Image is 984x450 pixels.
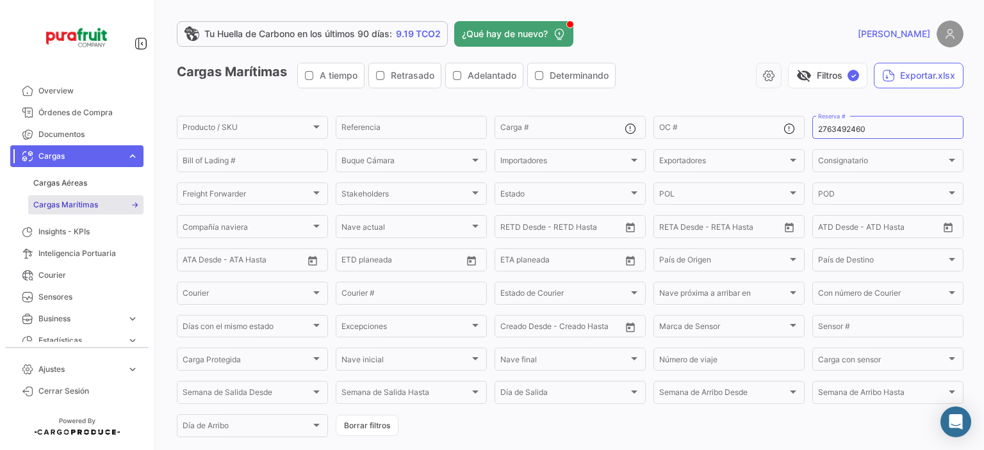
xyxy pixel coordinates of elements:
span: 9.19 TCO2 [396,28,441,40]
span: Carga con sensor [818,357,946,366]
input: Hasta [373,257,431,266]
span: Tu Huella de Carbono en los últimos 90 días: [204,28,392,40]
span: POD [818,191,946,200]
span: Cargas Marítimas [33,199,98,211]
input: Hasta [532,257,590,266]
span: expand_more [127,364,138,375]
h3: Cargas Marítimas [177,63,619,88]
span: Nave actual [341,224,470,233]
span: País de Destino [818,257,946,266]
span: Días con el mismo estado [183,324,311,333]
span: Órdenes de Compra [38,107,138,118]
button: ¿Qué hay de nuevo? [454,21,573,47]
span: Producto / SKU [183,125,311,134]
span: Estadísticas [38,335,122,346]
span: Cargas [38,150,122,162]
span: expand_more [127,335,138,346]
span: [PERSON_NAME] [858,28,930,40]
span: Determinando [550,69,609,82]
span: Retrasado [391,69,434,82]
a: Cargas Aéreas [28,173,143,193]
span: expand_more [127,150,138,162]
input: Desde [500,257,523,266]
input: Desde [341,257,365,266]
a: Inteligencia Portuaria [10,243,143,264]
input: Creado Desde [500,324,552,333]
button: Retrasado [369,63,441,88]
span: Nave final [500,357,628,366]
span: Cerrar Sesión [38,385,138,397]
span: Exportadores [659,158,787,167]
span: Semana de Arribo Desde [659,390,787,399]
span: Ajustes [38,364,122,375]
span: Excepciones [341,324,470,333]
button: Open calendar [462,251,481,270]
button: Open calendar [780,218,799,237]
button: visibility_offFiltros✓ [788,63,867,88]
span: Semana de Arribo Hasta [818,390,946,399]
span: Semana de Salida Desde [183,390,311,399]
span: Buque Cámara [341,158,470,167]
button: Open calendar [939,218,958,237]
span: Estado de Courier [500,291,628,300]
a: Tu Huella de Carbono en los últimos 90 días:9.19 TCO2 [177,21,448,47]
span: Nave inicial [341,357,470,366]
img: Logo+PuraFruit.png [45,15,109,60]
span: Insights - KPIs [38,226,138,237]
a: Insights - KPIs [10,221,143,243]
a: Cargas Marítimas [28,195,143,214]
a: Órdenes de Compra [10,102,143,124]
span: Freight Forwarder [183,191,311,200]
span: Courier [38,269,138,281]
span: Cargas Aéreas [33,177,87,189]
span: ✓ [848,70,859,81]
span: Carga Protegida [183,357,311,366]
input: ATD Desde [818,224,858,233]
span: visibility_off [796,68,812,83]
span: Overview [38,85,138,97]
input: Desde [659,224,682,233]
span: ¿Qué hay de nuevo? [462,28,548,40]
span: POL [659,191,787,200]
span: Documentos [38,129,138,140]
button: Determinando [528,63,615,88]
button: Open calendar [303,251,322,270]
input: Hasta [532,224,590,233]
a: Courier [10,264,143,286]
img: placeholder-user.png [937,20,963,47]
input: ATA Desde [183,257,222,266]
button: Exportar.xlsx [874,63,963,88]
button: Borrar filtros [336,415,398,436]
button: A tiempo [298,63,364,88]
a: Sensores [10,286,143,308]
input: Creado Hasta [561,324,618,333]
span: Business [38,313,122,325]
span: A tiempo [320,69,357,82]
span: Courier [183,291,311,300]
span: Con número de Courier [818,291,946,300]
span: Marca de Sensor [659,324,787,333]
span: Consignatario [818,158,946,167]
span: Importadores [500,158,628,167]
input: Desde [500,224,523,233]
span: Sensores [38,291,138,303]
span: Stakeholders [341,191,470,200]
span: Día de Salida [500,390,628,399]
span: Semana de Salida Hasta [341,390,470,399]
div: Abrir Intercom Messenger [940,406,971,437]
button: Open calendar [621,218,640,237]
span: Inteligencia Portuaria [38,248,138,259]
span: expand_more [127,313,138,325]
span: Nave próxima a arribar en [659,291,787,300]
button: Open calendar [621,251,640,270]
button: Open calendar [621,317,640,337]
span: Día de Arribo [183,423,311,432]
span: Adelantado [468,69,516,82]
span: Estado [500,191,628,200]
input: Hasta [691,224,749,233]
a: Documentos [10,124,143,145]
input: ATD Hasta [867,224,925,233]
button: Adelantado [446,63,523,88]
input: ATA Hasta [231,257,288,266]
span: País de Origen [659,257,787,266]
